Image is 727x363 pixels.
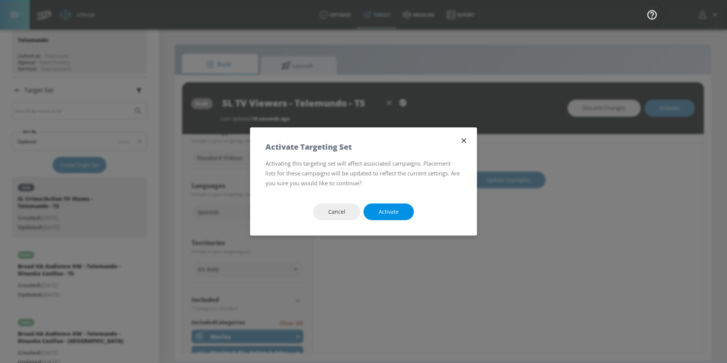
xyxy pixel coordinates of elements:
[313,203,360,221] button: Cancel
[265,143,352,151] h5: Activate Targeting Set
[265,158,462,188] p: Activating this targeting set will affect associated campaigns. Placement lists for these campaig...
[363,203,414,221] button: Activate
[641,4,663,25] button: Open Resource Center
[379,207,399,217] span: Activate
[328,207,345,217] span: Cancel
